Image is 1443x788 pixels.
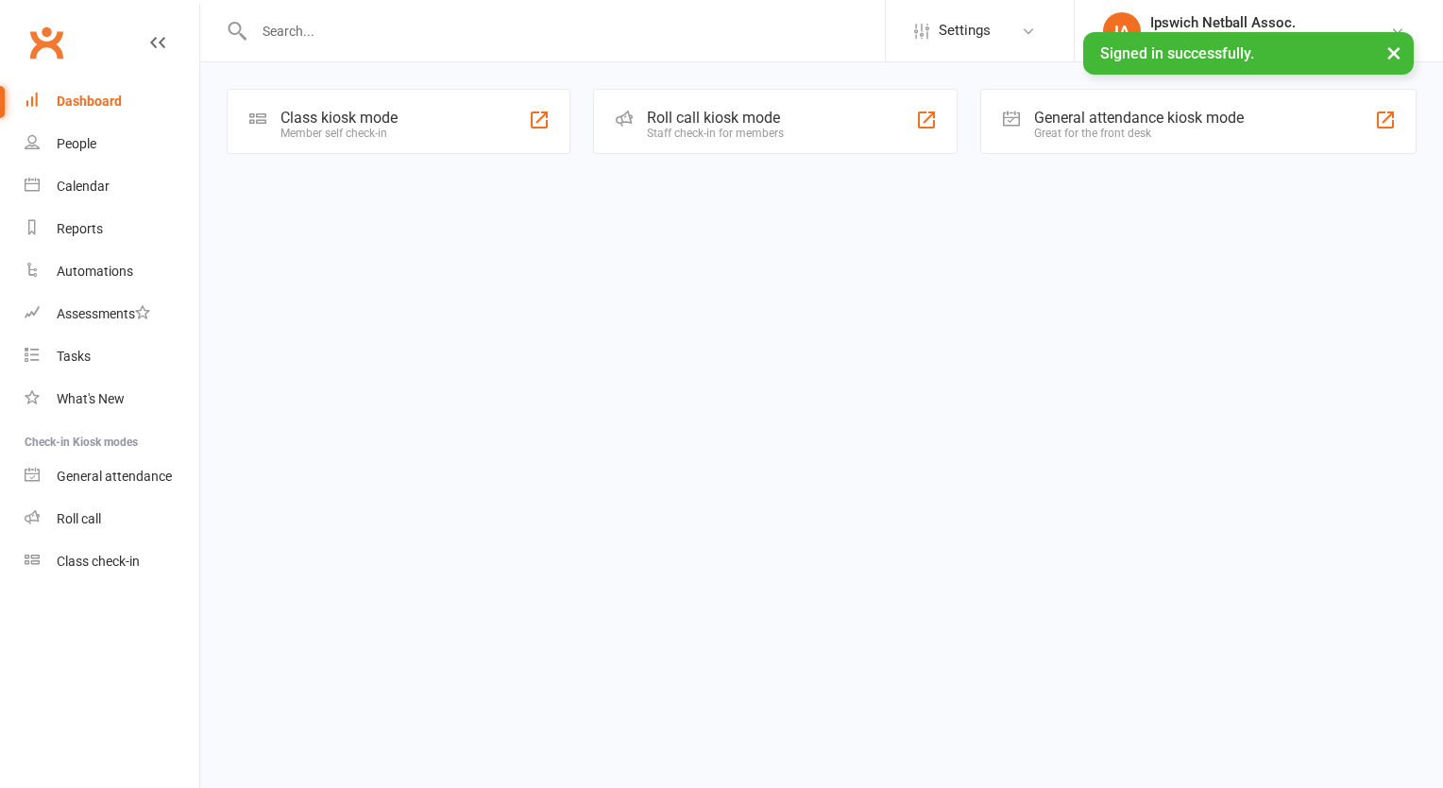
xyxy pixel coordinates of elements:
[57,306,150,321] div: Assessments
[25,208,199,250] a: Reports
[1150,14,1390,31] div: Ipswich Netball Assoc.
[1377,32,1411,73] button: ×
[647,109,784,127] div: Roll call kiosk mode
[25,498,199,540] a: Roll call
[57,264,133,279] div: Automations
[25,80,199,123] a: Dashboard
[57,179,110,194] div: Calendar
[57,94,122,109] div: Dashboard
[57,136,96,151] div: People
[280,109,398,127] div: Class kiosk mode
[1034,109,1244,127] div: General attendance kiosk mode
[25,335,199,378] a: Tasks
[25,250,199,293] a: Automations
[57,349,91,364] div: Tasks
[939,9,991,52] span: Settings
[647,127,784,140] div: Staff check-in for members
[25,540,199,583] a: Class kiosk mode
[1100,44,1254,62] span: Signed in successfully.
[280,127,398,140] div: Member self check-in
[1034,127,1244,140] div: Great for the front desk
[25,165,199,208] a: Calendar
[248,18,885,44] input: Search...
[57,391,125,406] div: What's New
[25,455,199,498] a: General attendance kiosk mode
[23,19,70,66] a: Clubworx
[25,293,199,335] a: Assessments
[1150,31,1390,48] div: Active and Healthy [GEOGRAPHIC_DATA]
[57,469,172,484] div: General attendance
[57,554,140,569] div: Class check-in
[57,221,103,236] div: Reports
[57,511,101,526] div: Roll call
[25,123,199,165] a: People
[1103,12,1141,50] div: IA
[25,378,199,420] a: What's New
